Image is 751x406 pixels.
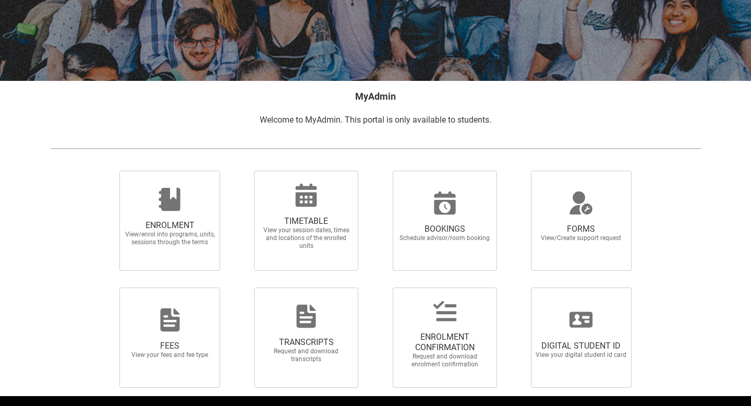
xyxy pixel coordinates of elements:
[535,234,627,242] span: View/Create support request
[260,348,352,363] span: Request and download transcripts
[399,234,491,242] span: Schedule advisor/room booking
[50,89,701,103] h2: MyAdmin
[260,216,352,226] span: TIMETABLE
[535,224,627,234] span: FORMS
[124,351,216,359] span: View your fees and fee type
[124,231,216,246] span: View/enrol into programs, units, sessions through the terms
[399,332,491,353] span: ENROLMENT CONFIRMATION
[260,115,491,125] span: Welcome to MyAdmin. This portal is only available to students.
[535,341,627,351] span: DIGITAL STUDENT ID
[399,353,491,368] span: Request and download enrolment confirmation
[124,220,216,231] span: ENROLMENT
[260,337,352,348] span: TRANSCRIPTS
[124,341,216,351] span: FEES
[260,226,352,250] span: View your session dates, times and locations of the enrolled units
[399,224,491,234] span: BOOKINGS
[535,351,627,359] span: View your digital student id card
